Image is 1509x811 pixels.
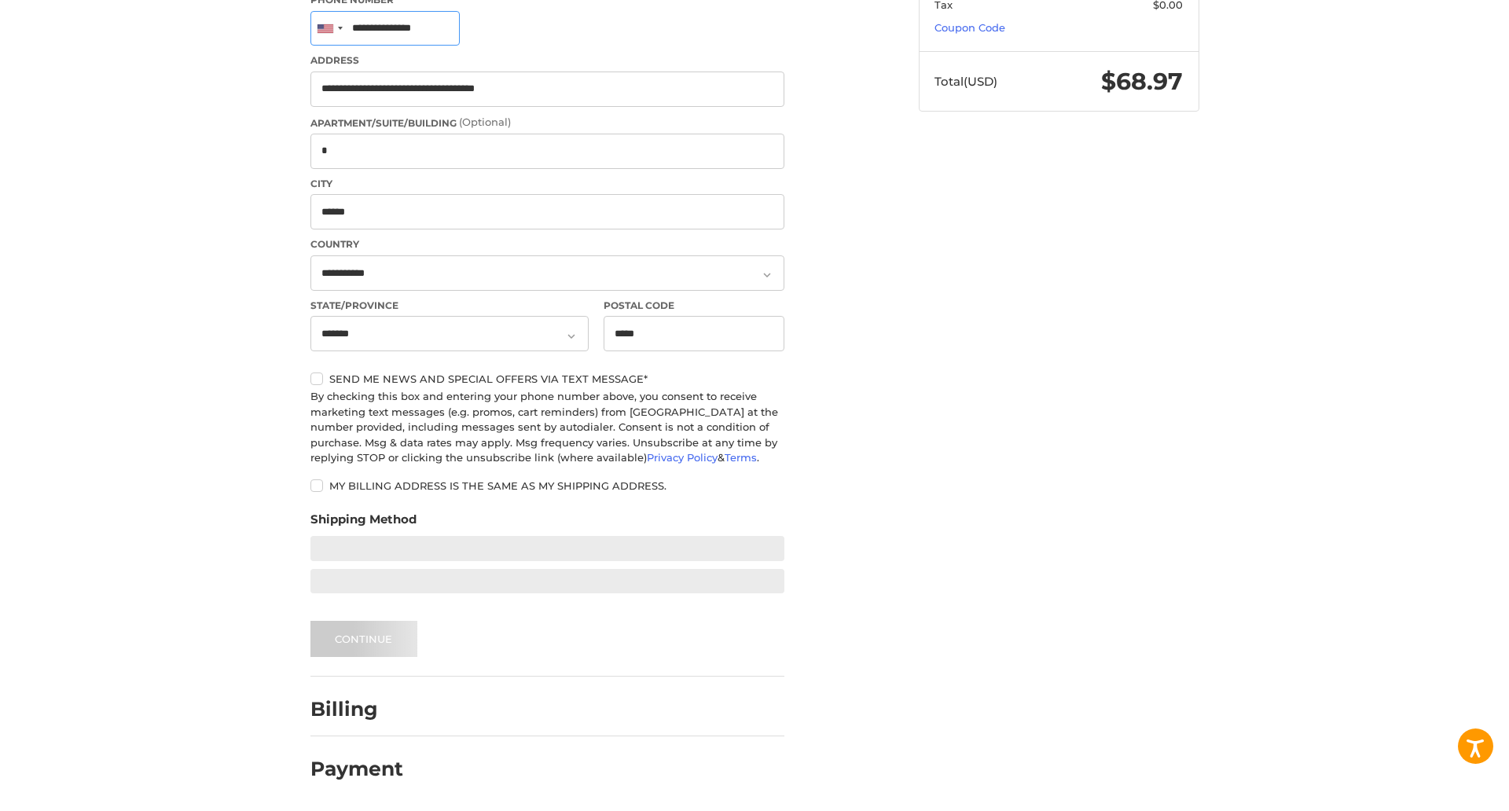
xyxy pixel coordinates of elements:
[310,621,417,657] button: Continue
[310,299,589,313] label: State/Province
[459,116,511,128] small: (Optional)
[310,389,784,466] div: By checking this box and entering your phone number above, you consent to receive marketing text ...
[311,12,347,46] div: United States: +1
[1101,67,1183,96] span: $68.97
[604,299,784,313] label: Postal Code
[310,177,784,191] label: City
[310,53,784,68] label: Address
[310,115,784,130] label: Apartment/Suite/Building
[310,237,784,251] label: Country
[934,21,1005,34] a: Coupon Code
[647,451,718,464] a: Privacy Policy
[310,697,402,721] h2: Billing
[310,757,403,781] h2: Payment
[310,511,417,536] legend: Shipping Method
[310,479,784,492] label: My billing address is the same as my shipping address.
[725,451,757,464] a: Terms
[310,372,784,385] label: Send me news and special offers via text message*
[934,74,997,89] span: Total (USD)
